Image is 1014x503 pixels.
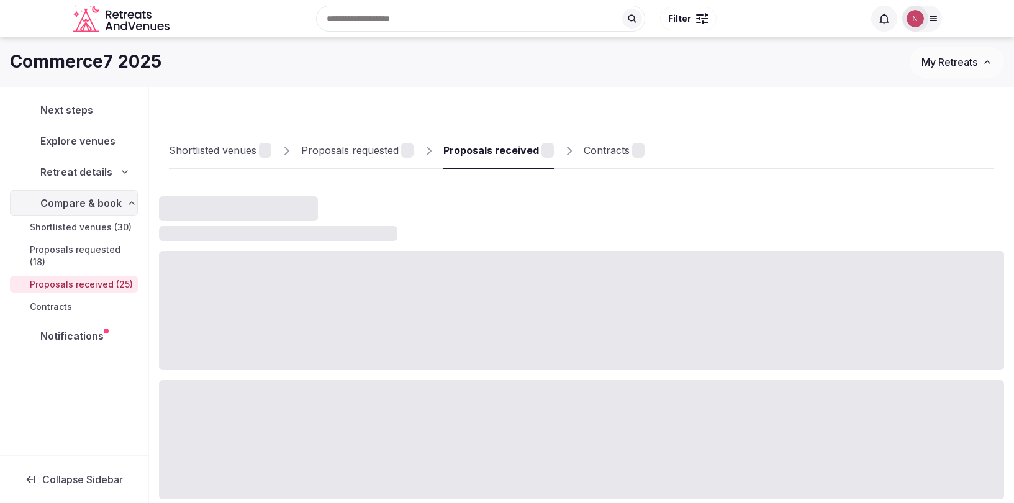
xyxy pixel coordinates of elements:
[40,102,98,117] span: Next steps
[907,10,924,27] img: Nathalia Bilotti
[660,7,717,30] button: Filter
[10,276,138,293] a: Proposals received (25)
[73,5,172,33] svg: Retreats and Venues company logo
[443,143,539,158] div: Proposals received
[40,165,112,179] span: Retreat details
[73,5,172,33] a: Visit the homepage
[584,133,645,169] a: Contracts
[169,133,271,169] a: Shortlisted venues
[42,473,123,486] span: Collapse Sidebar
[10,298,138,315] a: Contracts
[10,97,138,123] a: Next steps
[10,219,138,236] a: Shortlisted venues (30)
[40,134,120,148] span: Explore venues
[30,243,133,268] span: Proposals requested (18)
[668,12,691,25] span: Filter
[40,196,122,211] span: Compare & book
[301,143,399,158] div: Proposals requested
[169,143,256,158] div: Shortlisted venues
[30,278,133,291] span: Proposals received (25)
[10,323,138,349] a: Notifications
[921,56,977,68] span: My Retreats
[30,301,72,313] span: Contracts
[910,47,1004,78] button: My Retreats
[584,143,630,158] div: Contracts
[10,466,138,493] button: Collapse Sidebar
[10,128,138,154] a: Explore venues
[443,133,554,169] a: Proposals received
[10,50,161,74] h1: Commerce7 2025
[10,241,138,271] a: Proposals requested (18)
[301,133,414,169] a: Proposals requested
[40,329,109,343] span: Notifications
[30,221,132,233] span: Shortlisted venues (30)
